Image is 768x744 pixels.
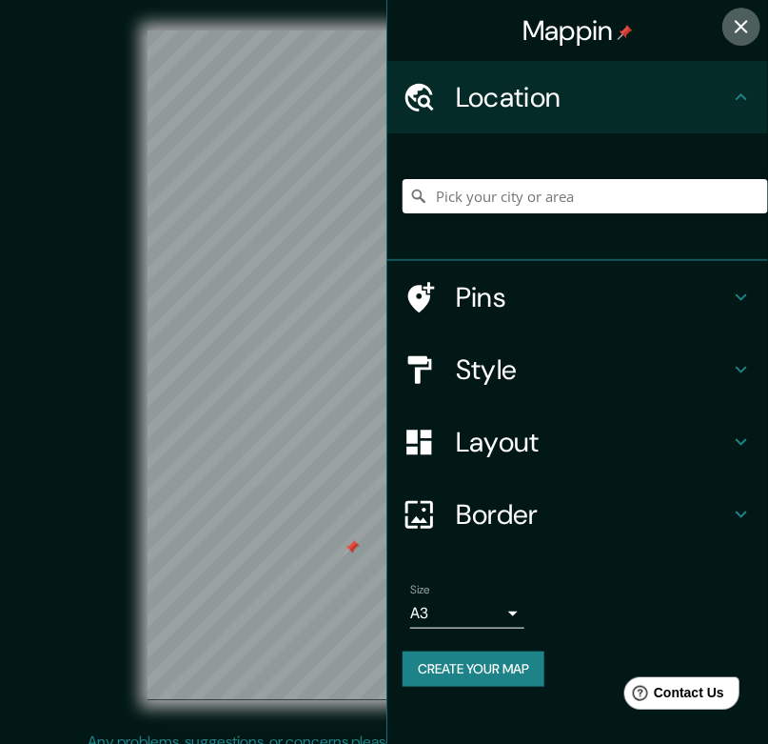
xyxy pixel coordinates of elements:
[403,652,544,687] button: Create your map
[387,261,768,333] div: Pins
[148,30,620,700] canvas: Map
[403,179,768,213] input: Pick your city or area
[456,425,730,459] h4: Layout
[599,670,747,723] iframe: Help widget launcher
[456,280,730,314] h4: Pins
[456,352,730,387] h4: Style
[387,478,768,551] div: Border
[456,497,730,532] h4: Border
[456,80,730,114] h4: Location
[387,61,768,133] div: Location
[387,406,768,478] div: Layout
[387,333,768,406] div: Style
[522,13,633,48] h4: Mappin
[410,598,524,629] div: A3
[410,582,430,598] label: Size
[618,25,633,40] img: pin-icon.png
